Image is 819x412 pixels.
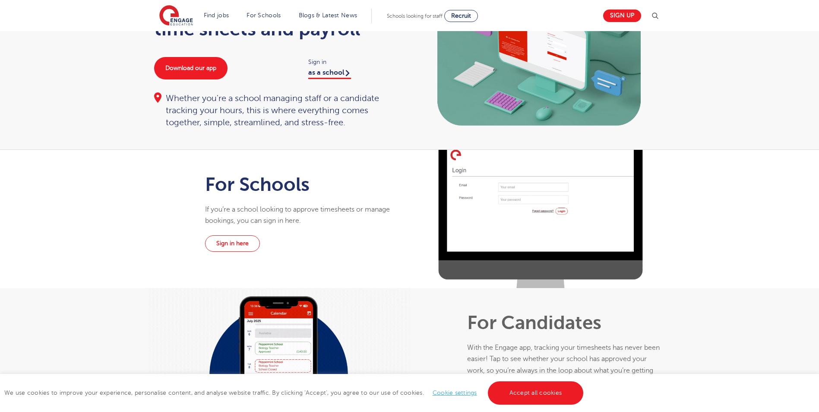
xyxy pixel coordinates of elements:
[4,390,585,396] span: We use cookies to improve your experience, personalise content, and analyse website traffic. By c...
[308,69,351,79] a: as a school
[159,5,193,27] img: Engage Education
[205,204,398,227] p: If you’re a school looking to approve timesheets or manage bookings, you can sign in here.
[205,235,260,252] a: Sign in here
[433,390,477,396] a: Cookie settings
[154,57,228,79] a: Download our app
[467,312,660,333] h1: For Candidates
[387,13,443,19] span: Schools looking for staff
[451,13,471,19] span: Recruit
[205,174,398,195] h1: For Schools
[154,92,401,129] div: Whether you're a school managing staff or a candidate tracking your hours, this is where everythi...
[247,12,281,19] a: For Schools
[204,12,229,19] a: Find jobs
[299,12,357,19] a: Blogs & Latest News
[603,10,641,22] a: Sign up
[444,10,478,22] a: Recruit
[467,344,660,386] span: With the Engage app, tracking your timesheets has never been easier! Tap to see whether your scho...
[308,57,401,67] span: Sign in
[488,381,584,405] a: Accept all cookies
